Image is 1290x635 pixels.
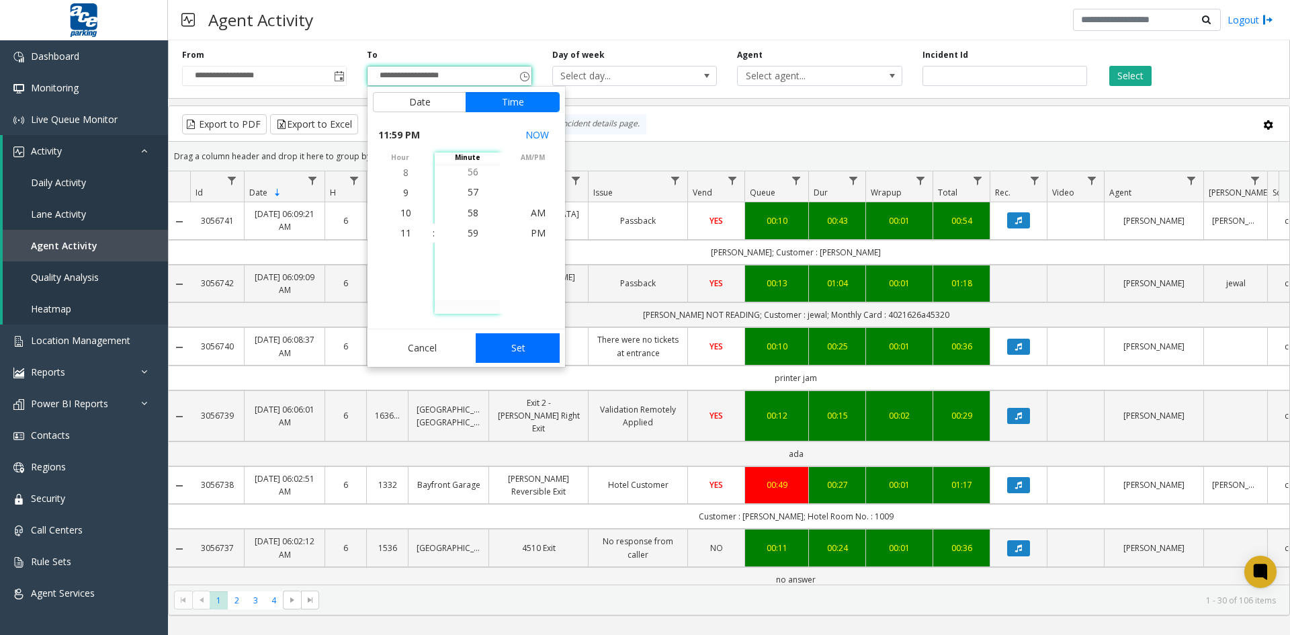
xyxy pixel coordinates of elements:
label: From [182,49,204,61]
img: logout [1262,13,1273,27]
span: YES [709,341,723,352]
div: Data table [169,171,1289,585]
a: 00:11 [753,542,800,554]
a: No response from caller [597,535,679,560]
span: Page 2 [228,591,246,609]
a: Issue Filter Menu [666,171,685,189]
a: Collapse Details [169,480,190,491]
img: 'icon' [13,431,24,441]
a: 3056737 [198,542,236,554]
span: Call Centers [31,523,83,536]
label: To [367,49,378,61]
a: Collapse Details [169,342,190,353]
a: 6 [333,409,358,422]
a: Id Filter Menu [223,171,241,189]
a: [DATE] 06:09:21 AM [253,208,316,233]
a: [GEOGRAPHIC_DATA] [417,542,480,554]
a: Logout [1228,13,1273,27]
span: Power BI Reports [31,397,108,410]
span: Security [31,492,65,505]
span: Page 1 [210,591,228,609]
a: Daily Activity [3,167,168,198]
a: [DATE] 06:02:12 AM [253,535,316,560]
div: 01:17 [941,478,982,491]
a: Wrapup Filter Menu [912,171,930,189]
a: Collapse Details [169,544,190,554]
img: 'icon' [13,557,24,568]
span: YES [709,278,723,289]
span: Toggle popup [331,67,346,85]
span: Daily Activity [31,176,86,189]
a: Quality Analysis [3,261,168,293]
span: Go to the last page [301,591,319,609]
span: Date [249,187,267,198]
span: Quality Analysis [31,271,99,284]
span: Go to the next page [283,591,301,609]
a: [PERSON_NAME] [1212,214,1259,227]
a: [DATE] 06:02:51 AM [253,472,316,498]
a: YES [696,214,736,227]
span: Agent Activity [31,239,97,252]
span: Select day... [553,67,684,85]
button: Time tab [466,92,560,112]
span: 8 [403,166,408,179]
div: 00:01 [874,542,924,554]
a: Hotel Customer [597,478,679,491]
a: Agent Activity [3,230,168,261]
span: Page 4 [265,591,283,609]
a: YES [696,409,736,422]
div: 00:36 [941,542,982,554]
span: NO [710,542,723,554]
a: [PERSON_NAME] [1113,542,1195,554]
span: Rec. [995,187,1010,198]
span: Location Management [31,334,130,347]
div: : [433,226,435,240]
a: 00:13 [753,277,800,290]
span: YES [709,479,723,491]
a: Collapse Details [169,279,190,290]
span: Vend [693,187,712,198]
img: 'icon' [13,399,24,410]
a: Rec. Filter Menu [1026,171,1044,189]
a: 3056738 [198,478,236,491]
div: 00:29 [941,409,982,422]
span: Live Queue Monitor [31,113,118,126]
span: H [330,187,336,198]
a: 3056742 [198,277,236,290]
div: 00:36 [941,340,982,353]
span: 10 [400,206,411,219]
span: 56 [468,165,478,178]
a: 00:01 [874,478,924,491]
span: AM/PM [500,153,565,163]
a: 00:49 [753,478,800,491]
span: Regions [31,460,66,473]
a: Dur Filter Menu [845,171,863,189]
a: 6 [333,214,358,227]
a: 00:01 [874,340,924,353]
span: Heatmap [31,302,71,315]
span: Select agent... [738,67,869,85]
span: [PERSON_NAME] [1209,187,1270,198]
span: AM [531,206,546,219]
a: Activity [3,135,168,167]
label: Day of week [552,49,605,61]
a: [DATE] 06:09:09 AM [253,271,316,296]
a: Vend Filter Menu [724,171,742,189]
a: 00:12 [753,409,800,422]
img: 'icon' [13,589,24,599]
button: Export to Excel [270,114,358,134]
div: 00:24 [817,542,857,554]
a: 00:27 [817,478,857,491]
span: Dur [814,187,828,198]
a: YES [696,277,736,290]
span: 59 [468,226,478,239]
a: 01:18 [941,277,982,290]
h3: Agent Activity [202,3,320,36]
span: PM [531,226,546,239]
a: [PERSON_NAME] [1113,409,1195,422]
span: Page 3 [247,591,265,609]
a: 1536 [375,542,400,554]
a: 6 [333,542,358,554]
